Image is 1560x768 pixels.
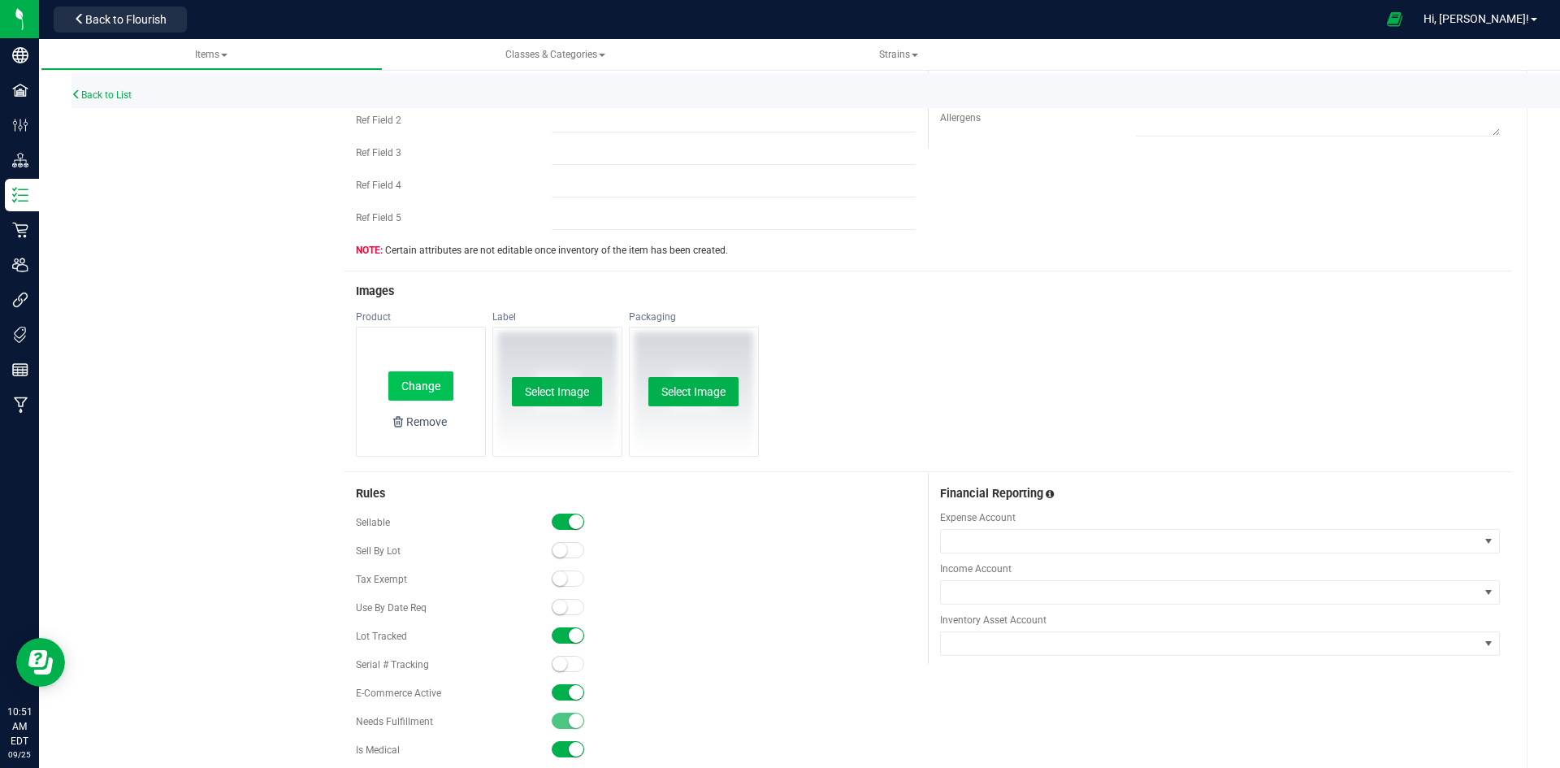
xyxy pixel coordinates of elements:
[356,602,427,614] span: Use By Date Req
[195,49,227,60] span: Items
[12,82,28,98] inline-svg: Facilities
[7,748,32,761] p: 09/25
[879,49,918,60] span: Strains
[940,613,1500,627] span: Inventory Asset Account
[940,631,1500,656] span: NO DATA FOUND
[356,574,407,585] span: Tax Exempt
[356,180,401,191] span: Ref Field 4
[12,117,28,133] inline-svg: Configuration
[505,49,605,60] span: Classes & Categories
[629,310,759,323] div: Packaging
[356,487,385,501] span: Rules
[12,47,28,63] inline-svg: Company
[12,187,28,203] inline-svg: Inventory
[648,377,739,406] button: Select Image
[940,580,1500,605] span: NO DATA FOUND
[356,716,433,727] span: Needs Fulfillment
[12,257,28,273] inline-svg: Users
[940,529,1500,553] span: NO DATA FOUND
[54,7,187,33] button: Back to Flourish
[356,545,401,557] span: Sell By Lot
[1376,3,1413,35] span: Open Ecommerce Menu
[940,112,981,124] span: Allergens
[512,377,602,406] button: Select Image
[356,285,1500,298] h3: Images
[1046,488,1054,500] span: Assign this inventory item to the correct financial accounts(s)
[356,659,429,670] span: Serial # Tracking
[356,310,486,323] div: Product
[940,487,1043,501] span: Financial Reporting
[12,292,28,308] inline-svg: Integrations
[12,327,28,343] inline-svg: Tags
[16,638,65,687] iframe: Resource center
[356,517,390,528] span: Sellable
[12,152,28,168] inline-svg: Distribution
[406,414,447,430] div: Remove
[7,705,32,748] p: 10:51 AM EDT
[85,13,167,26] span: Back to Flourish
[12,362,28,378] inline-svg: Reports
[1423,12,1529,25] span: Hi, [PERSON_NAME]!
[395,414,447,430] button: Remove
[492,310,622,323] div: Label
[940,510,1500,525] span: Expense Account
[356,688,441,699] span: E-Commerce Active
[12,397,28,413] inline-svg: Manufacturing
[940,562,1500,576] span: Income Account
[356,631,407,642] span: Lot Tracked
[356,212,401,223] span: Ref Field 5
[71,89,132,101] a: Back to List
[356,147,401,158] span: Ref Field 3
[388,371,453,401] button: Change
[12,222,28,238] inline-svg: Retail
[356,744,400,756] span: Is Medical
[356,115,401,126] span: Ref Field 2
[356,243,728,258] span: Certain attributes are not editable once inventory of the item has been created.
